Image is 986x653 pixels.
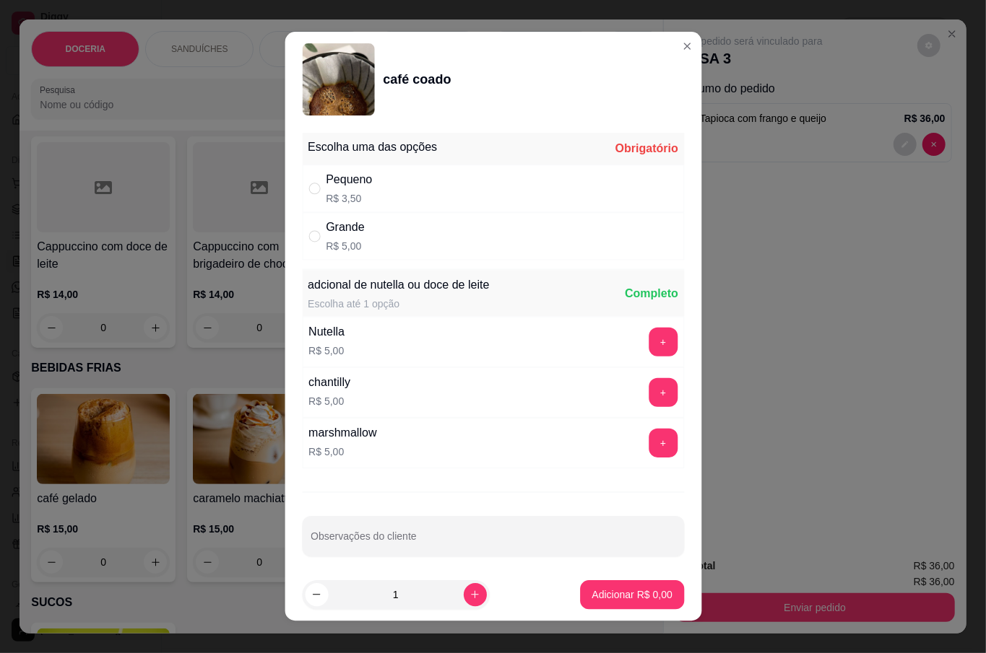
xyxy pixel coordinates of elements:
button: add [649,328,678,356]
div: Grande [326,219,364,237]
div: café coado [383,70,451,90]
p: R$ 5,00 [308,445,376,460]
div: chantilly [308,374,350,391]
div: marshmallow [308,424,376,442]
div: Completo [625,285,678,302]
div: Escolha até 1 opção [308,297,489,311]
div: Escolha uma das opções [308,139,437,157]
div: Nutella [308,323,345,341]
button: decrease-product-quantity [305,583,328,606]
p: Adicionar R$ 0,00 [592,587,672,602]
button: add [649,429,678,457]
button: Close [675,35,699,58]
button: add [649,378,678,407]
div: Obrigatório [615,141,678,158]
p: R$ 5,00 [308,394,350,408]
div: adcional de nutella ou doce de leite [308,276,489,294]
div: Pequeno [326,172,372,189]
input: Observações do cliente [311,535,675,550]
p: R$ 5,00 [308,343,345,358]
p: R$ 5,00 [326,240,364,254]
p: R$ 3,50 [326,192,372,206]
img: product-image [302,44,374,116]
button: Adicionar R$ 0,00 [580,580,684,609]
button: increase-product-quantity [463,583,486,606]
